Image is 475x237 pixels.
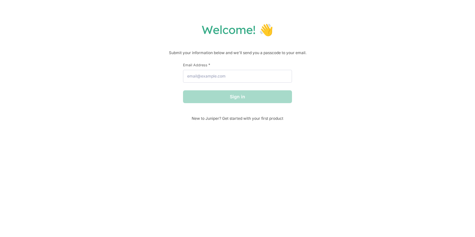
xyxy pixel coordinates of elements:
span: New to Juniper? Get started with your first product [183,116,292,121]
label: Email Address [183,62,292,67]
p: Submit your information below and we'll send you a passcode to your email. [6,50,469,56]
input: email@example.com [183,70,292,83]
h1: Welcome! 👋 [6,22,469,37]
span: This field is required. [208,62,210,67]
